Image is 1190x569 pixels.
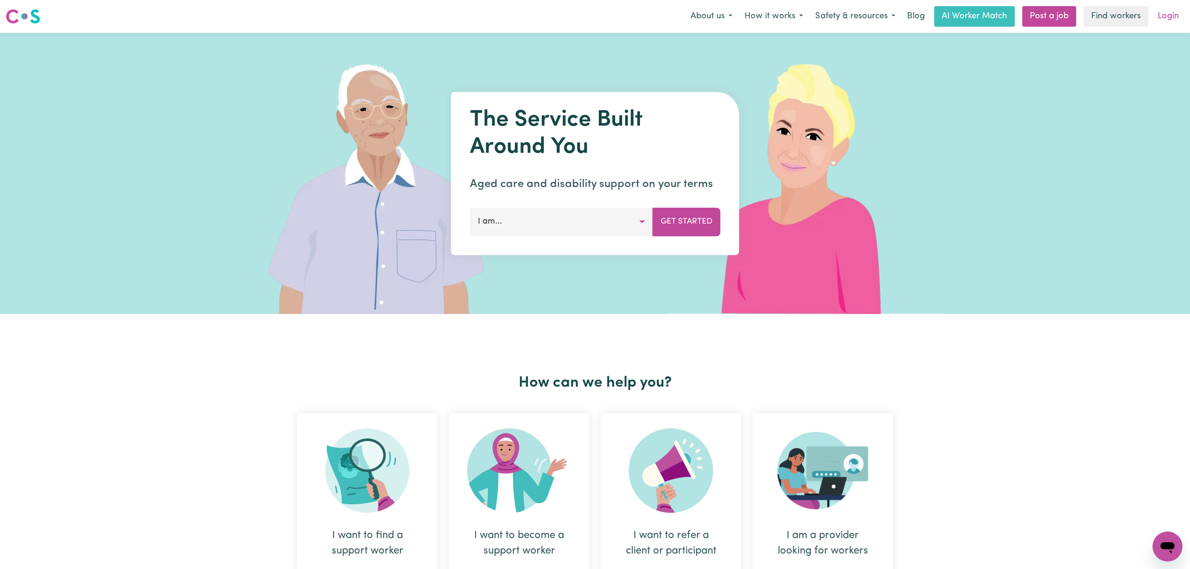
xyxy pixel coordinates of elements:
button: How it works [738,7,809,26]
div: I want to become a support worker [471,528,567,559]
img: Careseekers logo [6,8,40,25]
div: I want to find a support worker [320,528,415,559]
a: AI Worker Match [934,6,1015,27]
div: I am a provider looking for workers [775,528,870,559]
a: Blog [901,6,930,27]
a: Find workers [1084,6,1148,27]
img: Search [325,428,409,513]
button: About us [684,7,738,26]
button: Safety & resources [809,7,901,26]
button: Get Started [653,208,721,236]
div: I want to refer a client or participant [623,528,719,559]
a: Careseekers logo [6,6,40,27]
p: Aged care and disability support on your terms [470,176,721,193]
a: Post a job [1022,6,1076,27]
img: Refer [629,428,713,513]
button: I am... [470,208,653,236]
img: Provider [777,428,868,513]
a: Login [1152,6,1184,27]
h2: How can we help you? [291,374,899,392]
h1: The Service Built Around You [470,107,721,161]
img: Become Worker [467,428,571,513]
iframe: Button to launch messaging window, conversation in progress [1153,532,1183,562]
